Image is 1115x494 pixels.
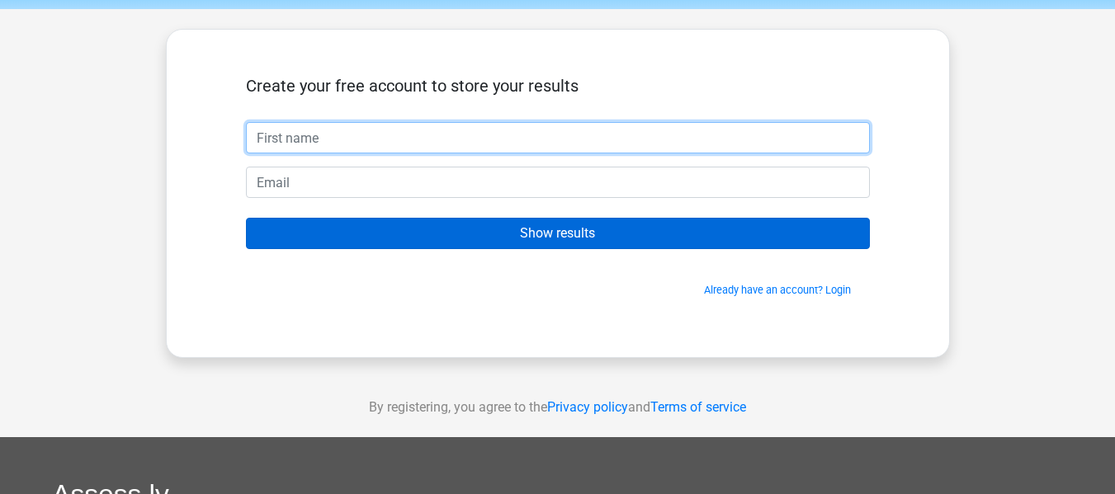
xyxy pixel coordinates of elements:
a: Privacy policy [547,399,628,415]
input: First name [246,122,870,153]
h5: Create your free account to store your results [246,76,870,96]
input: Show results [246,218,870,249]
a: Terms of service [650,399,746,415]
a: Already have an account? Login [704,284,851,296]
input: Email [246,167,870,198]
